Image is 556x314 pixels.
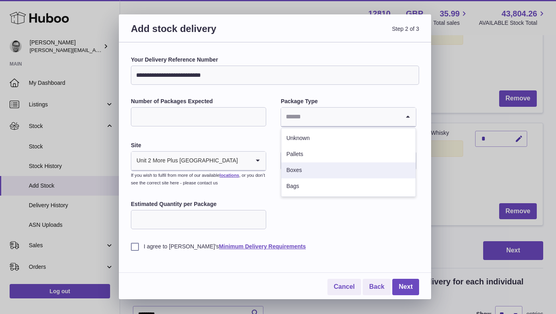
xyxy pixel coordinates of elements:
input: Search for option [281,108,399,126]
label: I agree to [PERSON_NAME]'s [131,243,419,250]
span: Step 2 of 3 [275,22,419,44]
input: Search for option [238,152,250,170]
a: locations [219,173,239,178]
label: Package Type [281,98,416,105]
img: website_grey.svg [13,21,19,27]
div: v 4.0.25 [22,13,39,19]
a: Cancel [327,279,361,295]
div: Domain: [DOMAIN_NAME] [21,21,88,27]
li: Boxes [281,162,415,178]
div: Domain Overview [30,47,72,52]
img: tab_keywords_by_traffic_grey.svg [80,46,86,53]
label: Estimated Quantity per Package [131,200,266,208]
label: Number of Packages Expected [131,98,266,105]
span: Unit 2 More Plus [GEOGRAPHIC_DATA] [131,152,238,170]
div: Keywords by Traffic [88,47,135,52]
li: Bags [281,178,415,194]
label: Site [131,142,266,149]
a: Back [363,279,391,295]
h3: Add stock delivery [131,22,275,44]
a: Minimum Delivery Requirements [219,243,306,250]
li: Unknown [281,130,415,146]
li: Pallets [281,146,415,162]
img: logo_orange.svg [13,13,19,19]
div: Search for option [281,108,415,127]
small: If you wish to fulfil from more of our available , or you don’t see the correct site here - pleas... [131,173,265,185]
div: Search for option [131,152,266,171]
img: tab_domain_overview_orange.svg [22,46,28,53]
a: Next [392,279,419,295]
label: Expected Delivery Date [281,142,416,149]
label: Your Delivery Reference Number [131,56,419,64]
